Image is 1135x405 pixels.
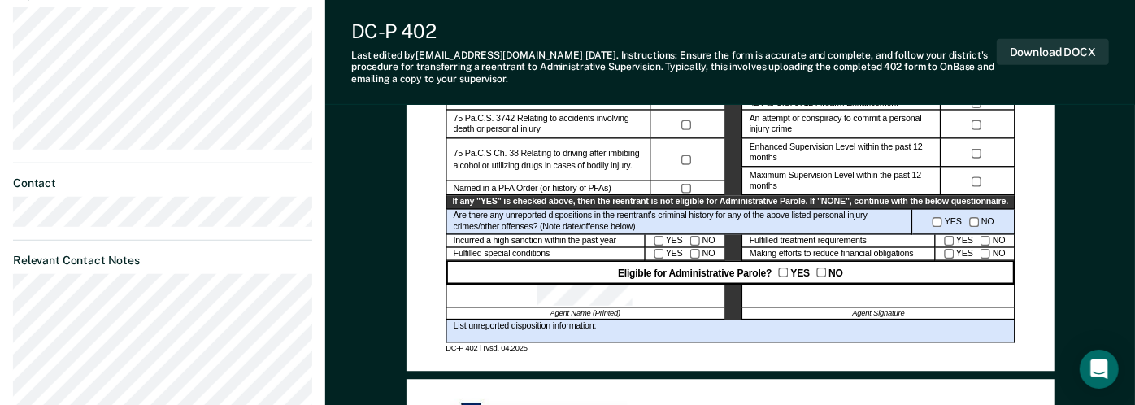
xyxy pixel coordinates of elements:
[446,343,1015,353] div: DC-P 402 | rvsd. 04.2025
[749,171,933,194] label: Maximum Supervision Level within the past 12 months
[585,50,616,61] span: [DATE]
[446,234,645,248] div: Incurred a high sanction within the past year
[1080,350,1119,389] div: Open Intercom Messenger
[912,210,1015,235] div: YES NO
[645,248,724,262] div: YES NO
[13,254,312,268] dt: Relevant Contact Notes
[749,98,898,110] label: 42 Pa. C.S. 9712 Firearm Enhancement
[446,210,912,235] div: Are there any unreported dispositions in the reentrant's criminal history for any of the above li...
[446,320,1015,343] div: List unreported disposition information:
[446,196,1015,210] div: If any "YES" is checked above, then the reentrant is not eligible for Administrative Parole. If "...
[351,50,997,85] div: Last edited by [EMAIL_ADDRESS][DOMAIN_NAME] . Instructions: Ensure the form is accurate and compl...
[453,149,642,172] label: 75 Pa.C.S Ch. 38 Relating to driving after imbibing alcohol or utilizing drugs in cases of bodily...
[446,261,1015,285] div: Eligible for Administrative Parole? YES NO
[446,308,724,320] div: Agent Name (Printed)
[13,176,312,190] dt: Contact
[997,39,1109,66] button: Download DOCX
[741,234,935,248] div: Fulfilled treatment requirements
[351,20,997,43] div: DC-P 402
[741,308,1015,320] div: Agent Signature
[741,248,935,262] div: Making efforts to reduce financial obligations
[453,114,642,137] label: 75 Pa.C.S. 3742 Relating to accidents involving death or personal injury
[446,248,645,262] div: Fulfilled special conditions
[749,142,933,165] label: Enhanced Supervision Level within the past 12 months
[453,183,611,194] label: Named in a PFA Order (or history of PFAs)
[935,234,1015,248] div: YES NO
[935,248,1015,262] div: YES NO
[645,234,724,248] div: YES NO
[749,114,933,137] label: An attempt or conspiracy to commit a personal injury crime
